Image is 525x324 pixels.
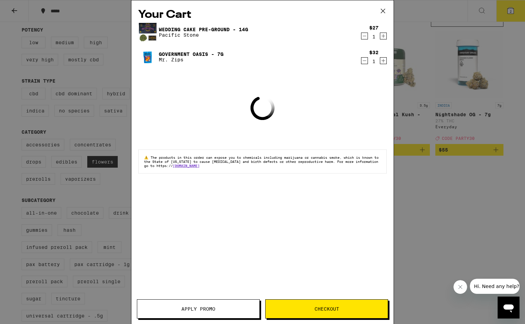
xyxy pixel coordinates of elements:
[265,299,388,319] button: Checkout
[173,164,200,168] a: [DOMAIN_NAME]
[159,57,223,62] p: Mr. Zips
[159,32,248,38] p: Pacific Stone
[380,33,387,39] button: Increment
[453,280,467,294] iframe: Close message
[137,299,260,319] button: Apply Promo
[361,33,368,39] button: Decrement
[138,23,157,42] img: Wedding Cake Pre-Ground - 14g
[369,59,379,64] div: 1
[361,57,368,64] button: Decrement
[144,155,379,168] span: The products in this order can expose you to chemicals including marijuana or cannabis smoke, whi...
[315,307,339,311] span: Checkout
[470,279,520,294] iframe: Message from company
[181,307,215,311] span: Apply Promo
[138,47,157,67] img: Government Oasis - 7g
[144,155,151,159] span: ⚠️
[369,34,379,39] div: 1
[369,25,379,31] div: $27
[380,57,387,64] button: Increment
[138,7,387,23] h2: Your Cart
[369,50,379,55] div: $32
[498,297,520,319] iframe: Button to launch messaging window
[159,51,223,57] a: Government Oasis - 7g
[159,27,248,32] a: Wedding Cake Pre-Ground - 14g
